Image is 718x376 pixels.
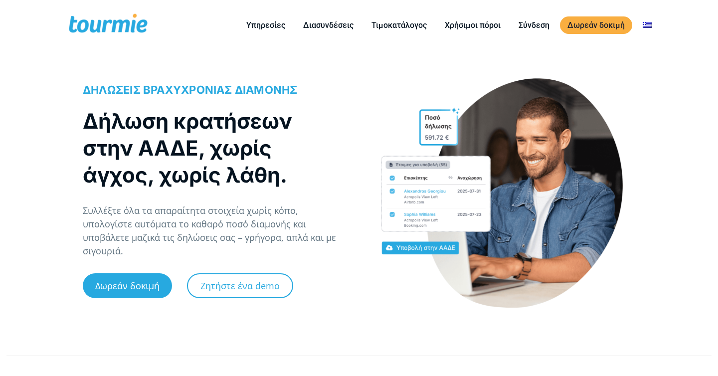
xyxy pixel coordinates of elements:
span: ΔΗΛΩΣΕΙΣ ΒΡΑΧΥΧΡΟΝΙΑΣ ΔΙΑΜΟΝΗΣ [83,83,298,96]
a: Υπηρεσίες [239,19,293,31]
a: Δωρεάν δοκιμή [560,16,632,34]
a: Ζητήστε ένα demo [187,273,293,298]
a: Χρήσιμοι πόροι [437,19,508,31]
p: Συλλέξτε όλα τα απαραίτητα στοιχεία χωρίς κόπο, υπολογίστε αυτόματα το καθαρό ποσό διαμονής και υ... [83,204,349,258]
a: Δωρεάν δοκιμή [83,273,172,298]
a: Τιμοκατάλογος [364,19,434,31]
a: Σύνδεση [511,19,557,31]
a: Διασυνδέσεις [296,19,361,31]
h1: Δήλωση κρατήσεων στην ΑΑΔΕ, χωρίς άγχος, χωρίς λάθη. [83,108,339,188]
